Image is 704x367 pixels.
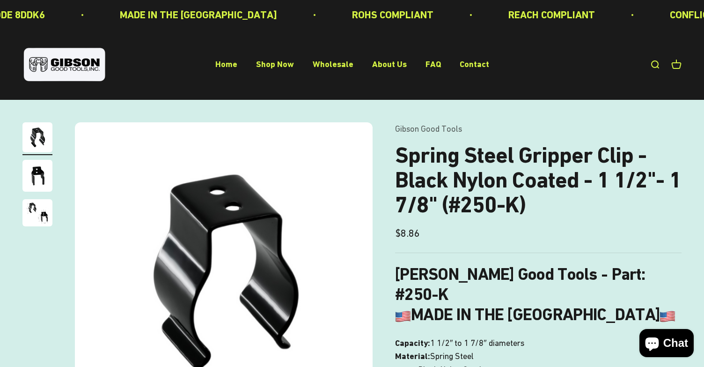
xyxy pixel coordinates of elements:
b: Capacity: [395,338,430,348]
b: MADE IN THE [GEOGRAPHIC_DATA] [395,305,675,324]
a: Gibson Good Tools [395,124,462,134]
inbox-online-store-chat: Shopify online store chat [637,329,697,360]
a: Contact [460,60,489,69]
h1: Spring Steel Gripper Clip - Black Nylon Coated - 1 1/2"- 1 7/8" (#250-K) [395,143,682,217]
button: Go to item 2 [22,160,52,195]
sale-price: $8.86 [395,225,420,241]
span: Spring Steel [430,350,474,363]
a: Wholesale [313,60,353,69]
p: MADE IN THE [GEOGRAPHIC_DATA] [120,7,277,23]
span: 1 1/2″ to 1 7/8″ diameters [430,337,524,350]
img: Gripper clip, made & shipped from the USA! [22,122,52,152]
a: Shop Now [256,60,294,69]
a: About Us [372,60,407,69]
button: Go to item 3 [22,199,52,229]
a: FAQ [425,60,441,69]
p: REACH COMPLIANT [508,7,595,23]
img: close up of a spring steel gripper clip, tool clip, durable, secure holding, Excellent corrosion ... [22,199,52,226]
button: Go to item 1 [22,122,52,155]
img: close up of a spring steel gripper clip, tool clip, durable, secure holding, Excellent corrosion ... [22,160,52,192]
a: Home [215,60,237,69]
p: ROHS COMPLIANT [352,7,433,23]
b: [PERSON_NAME] Good Tools - Part: #250-K [395,264,645,304]
b: Material: [395,351,430,361]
